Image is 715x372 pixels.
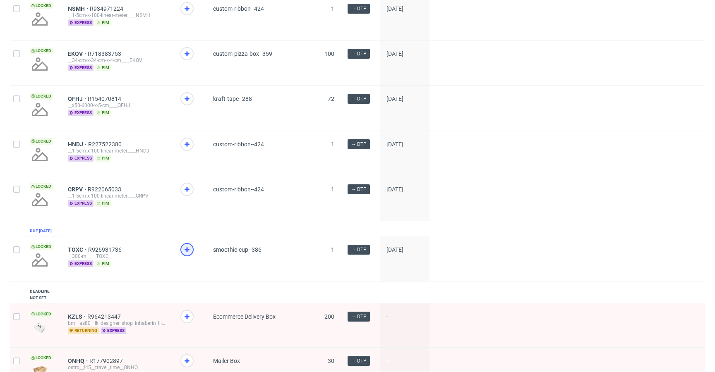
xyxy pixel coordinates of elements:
img: no_design.png [30,100,50,119]
span: returning [68,327,99,334]
img: no_design.png [30,9,50,29]
span: smoothie-cup--386 [213,246,262,253]
span: 100 [324,50,334,57]
span: express [68,19,94,26]
div: __1-5cm-x-100-linear-meter____NSMH [68,12,167,19]
a: R177902897 [89,358,125,364]
div: Due [DATE] [30,228,52,234]
span: custom-ribbon--424 [213,186,264,193]
span: Locked [30,2,53,9]
span: Locked [30,93,53,100]
a: TOXC [68,246,88,253]
span: custom-ribbon--424 [213,141,264,148]
a: ONHQ [68,358,89,364]
span: 200 [324,313,334,320]
a: R227522380 [88,141,123,148]
span: → DTP [351,313,367,320]
a: R934971224 [90,5,125,12]
span: Locked [30,48,53,54]
div: __1-5cm-x-100-linear-meter____CRPV [68,193,167,199]
a: HNDJ [68,141,88,148]
span: → DTP [351,95,367,103]
a: KZLS [68,313,87,320]
span: [DATE] [386,246,403,253]
span: Mailer Box [213,358,240,364]
a: R964213447 [87,313,122,320]
span: express [68,200,94,207]
a: QFHJ [68,95,88,102]
span: → DTP [351,5,367,12]
span: [DATE] [386,186,403,193]
span: custom-ribbon--424 [213,5,264,12]
span: Locked [30,138,53,145]
img: no_design.png [30,190,50,210]
a: EKQV [68,50,88,57]
span: pim [95,110,111,116]
div: bm__as80__lk_designer_shop_inhaberin_llinely_sanchez_de_klages__KZLS [68,320,167,327]
div: __300-ml____TOXC [68,253,167,260]
a: NSMH [68,5,90,12]
span: [DATE] [386,95,403,102]
span: custom-pizza-box--359 [213,50,272,57]
div: __x50-6000-x-5-cm____QFHJ [68,102,167,109]
span: → DTP [351,246,367,253]
span: Ecommerce Delivery Box [213,313,276,320]
span: express [68,155,94,162]
a: R922065033 [88,186,123,193]
div: ostro__f45__travel_time__ONHQ [68,364,167,371]
span: → DTP [351,141,367,148]
a: R718383753 [88,50,123,57]
div: __1-5cm-x-100-linear-meter____HNDJ [68,148,167,154]
img: no_design.png [30,250,50,270]
span: 1 [331,5,334,12]
span: express [68,64,94,71]
span: Locked [30,183,53,190]
span: express [68,110,94,116]
span: [DATE] [386,5,403,12]
div: Deadline not set [30,288,55,301]
span: 1 [331,186,334,193]
img: no_design.png [30,145,50,165]
div: __34-cm-x-34-cm-x-4-cm____EKQV [68,57,167,64]
span: Locked [30,311,53,317]
span: [DATE] [386,50,403,57]
span: [DATE] [386,141,403,148]
span: 72 [328,95,334,102]
a: R154070814 [88,95,123,102]
span: pim [95,19,111,26]
img: data [30,320,50,334]
span: express [101,327,126,334]
span: → DTP [351,50,367,57]
span: → DTP [351,357,367,365]
span: kraft-tape--288 [213,95,252,102]
span: 1 [331,141,334,148]
img: no_design.png [30,54,50,74]
span: pim [95,260,111,267]
a: R926931736 [88,246,123,253]
a: CRPV [68,186,88,193]
span: - [386,313,423,337]
span: pim [95,64,111,71]
span: pim [95,200,111,207]
span: express [68,260,94,267]
span: 1 [331,246,334,253]
span: Locked [30,355,53,361]
span: 30 [328,358,334,364]
span: → DTP [351,186,367,193]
